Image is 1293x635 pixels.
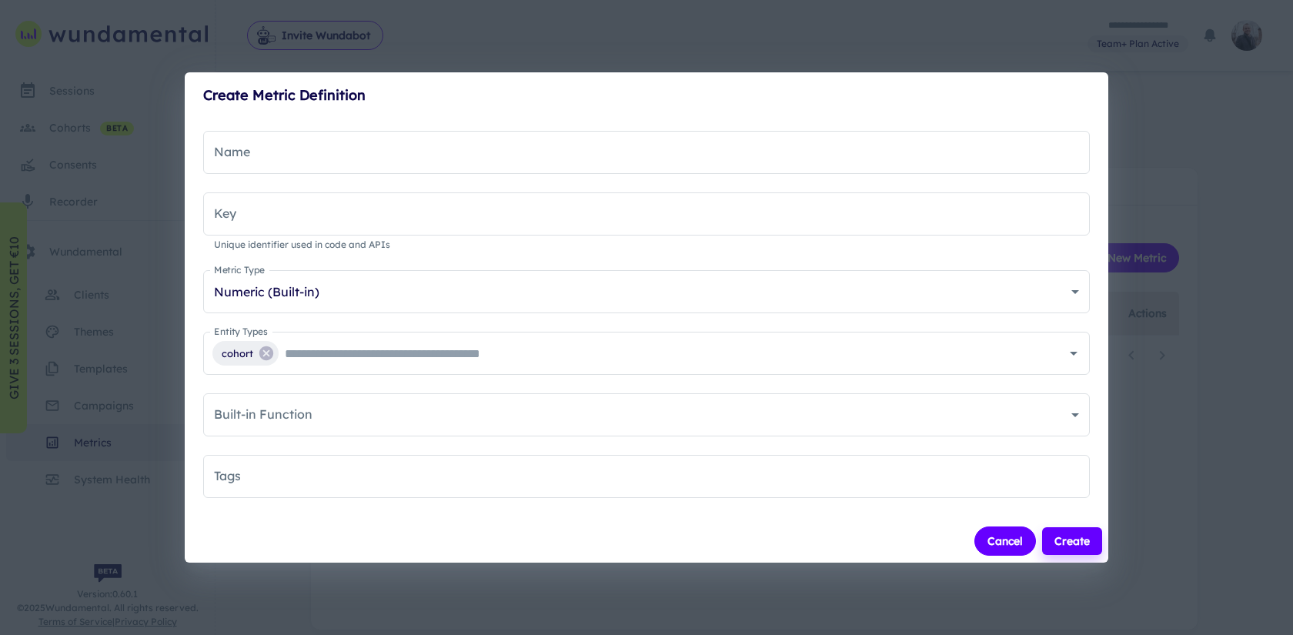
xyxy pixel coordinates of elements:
h2: Create Metric Definition [185,72,1108,119]
div: cohort [212,341,279,366]
label: Metric Type [214,263,265,276]
label: Entity Types [214,325,268,338]
div: Numeric (Built-in) [203,270,1090,313]
span: cohort [212,345,262,363]
button: Create [1042,527,1102,555]
p: Unique identifier used in code and APIs [214,238,1079,252]
button: Open [1063,343,1084,364]
button: Cancel [974,526,1036,556]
